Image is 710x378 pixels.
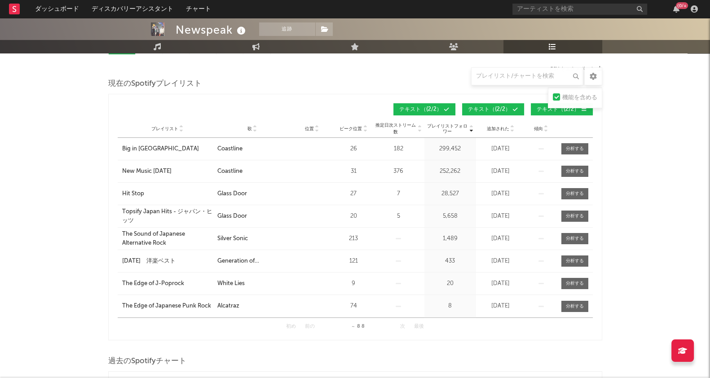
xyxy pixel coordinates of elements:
[512,4,647,15] input: アーティストを検索
[305,126,314,132] span: 位置
[176,22,248,37] div: Newspeak
[427,145,474,154] div: 299,452
[217,279,245,288] div: White Lies
[673,5,679,13] button: {0/+
[487,126,509,132] span: 追加された
[217,189,247,198] div: Glass Door
[122,279,213,288] a: The Edge of J-Poprock
[286,324,296,329] button: 初め
[478,234,523,243] div: [DATE]
[399,107,442,112] span: テキスト （{2/2）
[340,126,362,132] span: ピーク位置
[468,107,511,112] span: テキスト （{2/2）
[151,126,178,132] span: プレイリスト
[393,103,455,115] button: テキスト（{2/2）
[337,145,370,154] div: 26
[375,212,422,221] div: 5
[337,279,370,288] div: 9
[375,145,422,154] div: 182
[337,302,370,311] div: 74
[375,167,422,176] div: 376
[247,126,252,132] span: 歌
[259,22,315,36] button: 追跡
[217,302,239,311] div: Alcatraz
[122,189,213,198] a: Hit Stop
[305,324,315,329] button: 前の
[333,321,382,332] div: 8 8
[414,324,424,329] button: 最後
[534,126,543,132] span: 傾向
[427,189,474,198] div: 28,527
[375,122,417,136] span: 推定日次ストリーム数
[427,167,474,176] div: 252,262
[478,257,523,266] div: [DATE]
[550,66,602,72] button: CSV をエクスポート
[122,279,184,288] div: The Edge of J-Poprock
[337,167,370,176] div: 31
[676,2,688,9] div: {0/+
[122,302,211,311] div: The Edge of Japanese Punk Rock
[108,356,186,367] span: 過去のSpotifyチャート
[122,167,172,176] div: New Music [DATE]
[217,234,248,243] div: Silver Sonic
[427,123,468,134] span: プレイリストフォロワー
[478,145,523,154] div: [DATE]
[337,234,370,243] div: 213
[122,145,213,154] a: Big in [GEOGRAPHIC_DATA]
[427,279,474,288] div: 20
[122,167,213,176] a: New Music [DATE]
[337,212,370,221] div: 20
[478,167,523,176] div: [DATE]
[122,257,213,266] a: [DATE] 洋楽ベスト
[217,167,243,176] div: Coastline
[537,107,579,112] span: テキスト （{2/2）
[478,279,523,288] div: [DATE]
[122,207,213,225] a: Topsify Japan Hits - ジャパン・ヒッツ
[217,257,287,266] div: Generation of Superstitions
[531,103,593,115] button: テキスト（{2/2）
[122,145,199,154] div: Big in [GEOGRAPHIC_DATA]
[471,67,583,85] input: プレイリスト/チャートを検索
[478,302,523,311] div: [DATE]
[122,257,176,266] div: [DATE] 洋楽ベスト
[427,234,474,243] div: 1,489
[478,212,523,221] div: [DATE]
[427,257,474,266] div: 433
[108,79,202,89] span: 現在のSpotifyプレイリスト
[337,189,370,198] div: 27
[375,189,422,198] div: 7
[351,325,355,329] span: ～
[400,324,405,329] button: 次
[337,257,370,266] div: 121
[122,230,213,247] a: The Sound of Japanese Alternative Rock
[217,212,247,221] div: Glass Door
[562,92,597,103] div: 機能を含める
[122,302,213,311] a: The Edge of Japanese Punk Rock
[427,302,474,311] div: 8
[217,145,243,154] div: Coastline
[427,212,474,221] div: 5,658
[122,189,144,198] div: Hit Stop
[462,103,524,115] button: テキスト（{2/2）
[478,189,523,198] div: [DATE]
